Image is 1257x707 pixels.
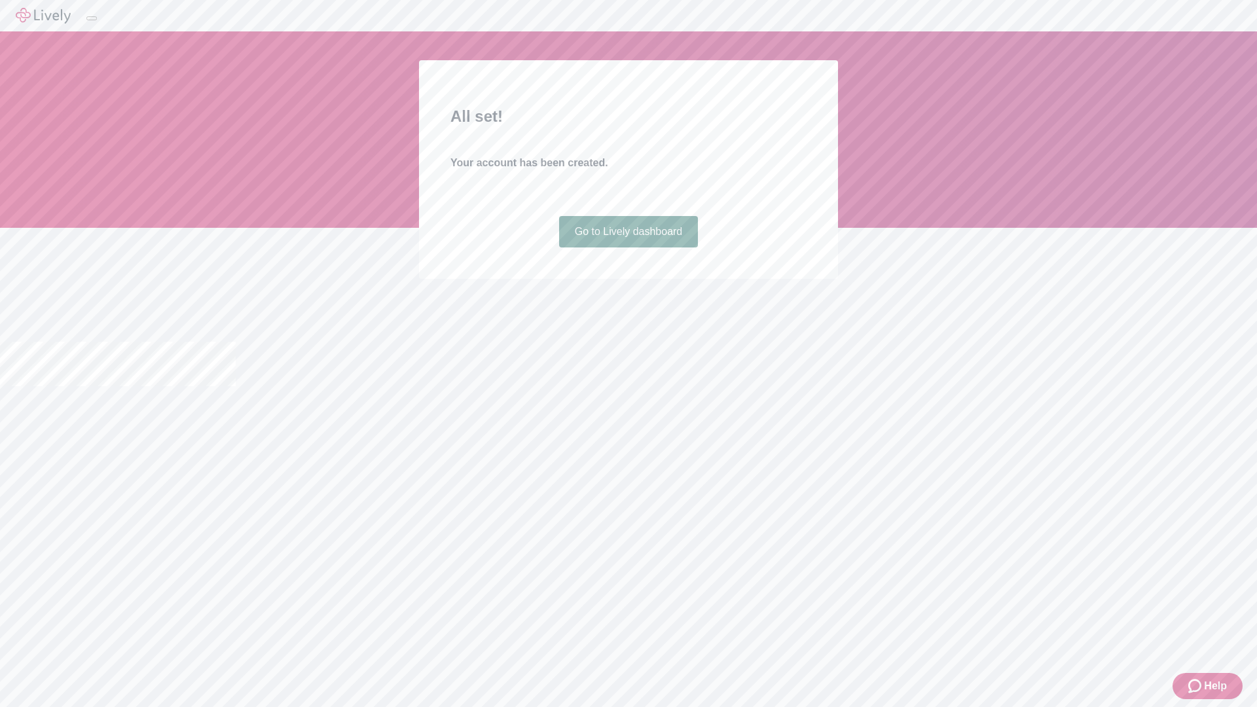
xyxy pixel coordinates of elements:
[450,155,807,171] h4: Your account has been created.
[450,105,807,128] h2: All set!
[1188,678,1204,694] svg: Zendesk support icon
[16,8,71,24] img: Lively
[559,216,699,247] a: Go to Lively dashboard
[1204,678,1227,694] span: Help
[86,16,97,20] button: Log out
[1173,673,1243,699] button: Zendesk support iconHelp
